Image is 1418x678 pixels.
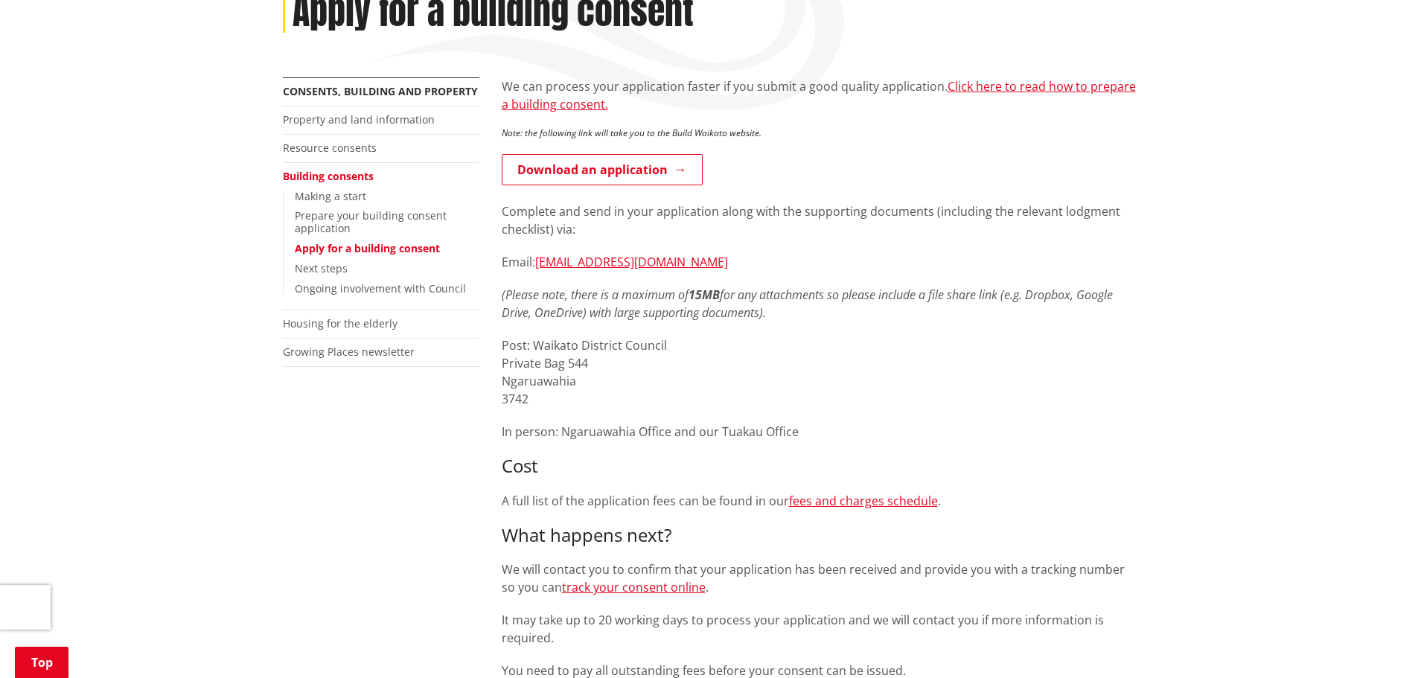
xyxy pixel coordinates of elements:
a: Next steps [295,261,348,275]
h3: Cost [502,455,1136,477]
em: Note: the following link will take you to the Build Waikato website. [502,127,761,139]
p: In person: Ngaruawahia Office and our Tuakau Office [502,423,1136,441]
a: track your consent online [562,579,706,595]
a: Consents, building and property [283,84,478,98]
a: Ongoing involvement with Council [295,281,466,295]
a: Housing for the elderly [283,316,397,330]
a: Apply for a building consent [295,241,440,255]
p: Post: Waikato District Council Private Bag 544 Ngaruawahia 3742 [502,336,1136,408]
strong: 15MB [689,287,720,303]
a: fees and charges schedule [789,493,938,509]
a: Property and land information [283,112,435,127]
iframe: Messenger Launcher [1350,615,1403,669]
p: A full list of the application fees can be found in our . [502,492,1136,510]
p: Complete and send in your application along with the supporting documents (including the relevant... [502,202,1136,238]
a: Prepare your building consent application [295,208,447,235]
p: We can process your application faster if you submit a good quality application. [502,77,1136,113]
a: Making a start [295,189,366,203]
em: (Please note, there is a maximum of for any attachments so please include a file share link (e.g.... [502,287,1113,321]
a: [EMAIL_ADDRESS][DOMAIN_NAME] [535,254,728,270]
a: Click here to read how to prepare a building consent. [502,78,1136,112]
a: Top [15,647,68,678]
a: Building consents [283,169,374,183]
p: It may take up to 20 working days to process your application and we will contact you if more inf... [502,611,1136,647]
p: Email: [502,253,1136,271]
a: Download an application [502,154,703,185]
p: We will contact you to confirm that your application has been received and provide you with a tra... [502,560,1136,596]
a: Resource consents [283,141,377,155]
h3: What happens next? [502,525,1136,546]
a: Growing Places newsletter [283,345,415,359]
